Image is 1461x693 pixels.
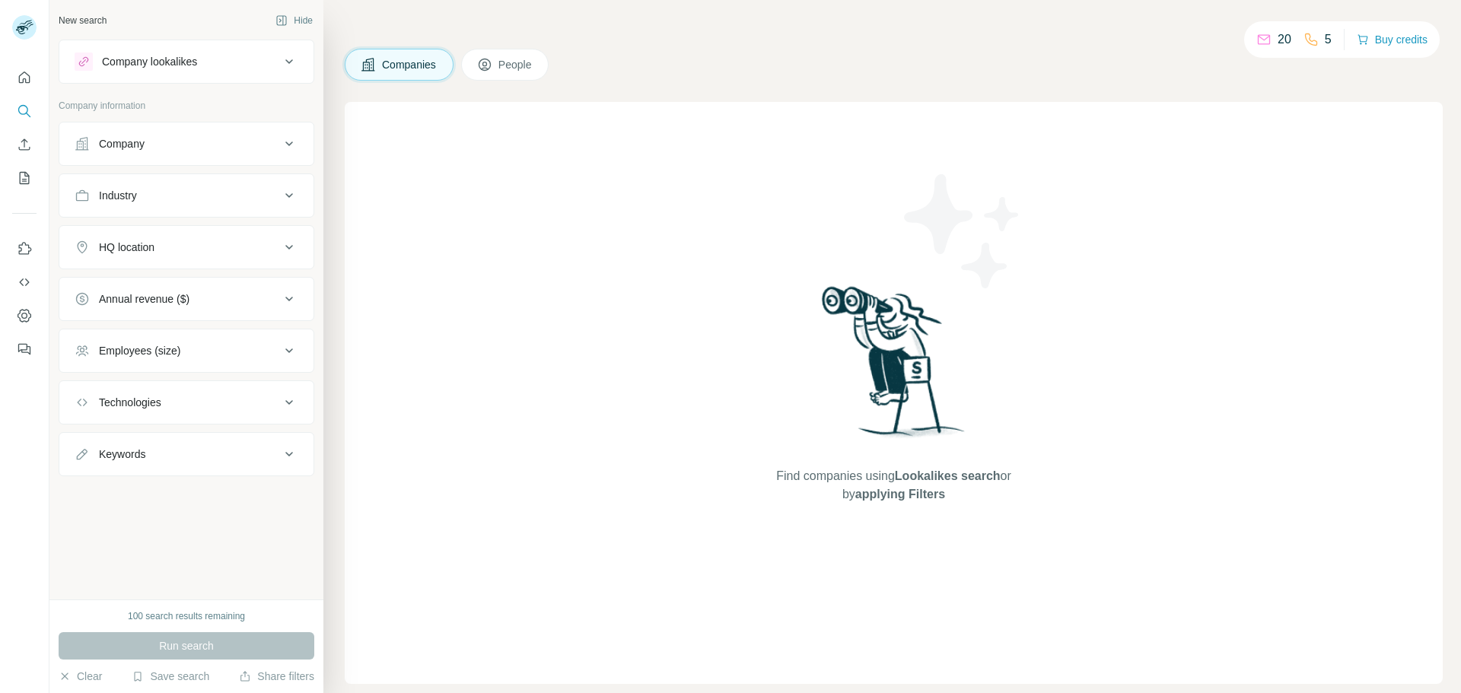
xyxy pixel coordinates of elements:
[12,164,37,192] button: My lists
[99,291,189,307] div: Annual revenue ($)
[894,163,1031,300] img: Surfe Illustration - Stars
[12,269,37,296] button: Use Surfe API
[59,281,314,317] button: Annual revenue ($)
[59,436,314,472] button: Keywords
[59,126,314,162] button: Company
[772,467,1015,504] span: Find companies using or by
[99,188,137,203] div: Industry
[12,131,37,158] button: Enrich CSV
[99,136,145,151] div: Company
[59,384,314,421] button: Technologies
[99,447,145,462] div: Keywords
[59,177,314,214] button: Industry
[345,18,1443,40] h4: Search
[12,335,37,363] button: Feedback
[59,669,102,684] button: Clear
[99,240,154,255] div: HQ location
[12,64,37,91] button: Quick start
[1278,30,1291,49] p: 20
[265,9,323,32] button: Hide
[12,97,37,125] button: Search
[102,54,197,69] div: Company lookalikes
[59,14,107,27] div: New search
[855,488,945,501] span: applying Filters
[498,57,533,72] span: People
[59,229,314,265] button: HQ location
[132,669,209,684] button: Save search
[128,609,245,623] div: 100 search results remaining
[1325,30,1332,49] p: 5
[12,235,37,262] button: Use Surfe on LinkedIn
[382,57,438,72] span: Companies
[12,302,37,329] button: Dashboard
[815,282,973,452] img: Surfe Illustration - Woman searching with binoculars
[99,343,180,358] div: Employees (size)
[59,99,314,113] p: Company information
[59,43,314,80] button: Company lookalikes
[99,395,161,410] div: Technologies
[1357,29,1428,50] button: Buy credits
[239,669,314,684] button: Share filters
[59,332,314,369] button: Employees (size)
[895,469,1001,482] span: Lookalikes search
